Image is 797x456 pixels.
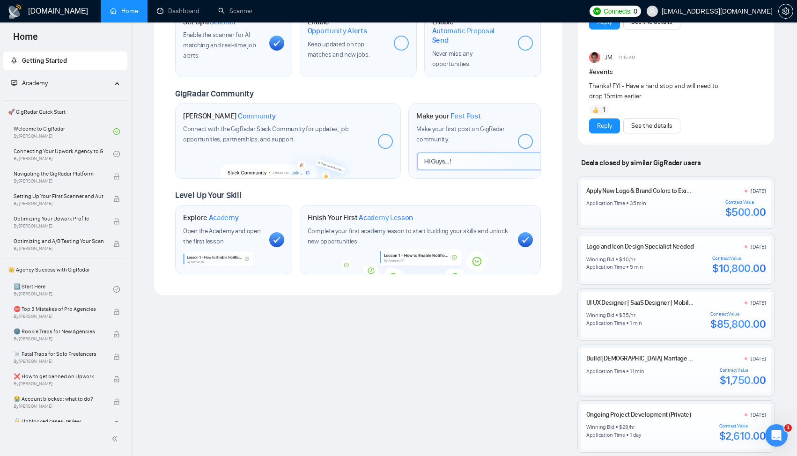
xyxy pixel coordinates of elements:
span: user [649,8,656,15]
span: setting [779,7,793,15]
h1: Make your [416,111,480,121]
span: rocket [11,57,17,64]
span: Never miss any opportunities. [432,50,472,68]
a: See the details [631,121,672,131]
span: 🔓 Unblocked cases: review [14,417,103,426]
a: Reply [597,17,612,27]
span: Connects: [604,6,632,16]
div: $85,800.00 [710,317,766,331]
span: lock [113,421,120,427]
span: 👑 Agency Success with GigRadar [4,260,126,279]
img: slackcommunity-bg.png [221,146,355,178]
a: Ongoing Project Development (Private) [586,411,691,419]
div: [DATE] [751,299,766,307]
span: By [PERSON_NAME] [14,201,103,206]
span: lock [113,218,120,225]
span: 1 [603,105,605,115]
span: lock [113,309,120,315]
div: $ [619,423,622,431]
span: Academy [22,79,48,87]
h1: Finish Your First [308,213,413,222]
span: Academy [209,213,239,222]
span: check-circle [113,151,120,157]
span: By [PERSON_NAME] [14,404,103,409]
div: Contract Value [720,368,766,373]
div: Contract Value [712,256,766,261]
div: Contract Value [719,423,766,429]
span: fund-projection-screen [11,80,17,86]
span: By [PERSON_NAME] [14,359,103,364]
span: By [PERSON_NAME] [14,223,103,229]
div: 29 [622,423,628,431]
div: $10,800.00 [712,261,766,275]
div: Contract Value [725,199,766,205]
li: Getting Started [3,51,127,70]
span: ⛔ Top 3 Mistakes of Pro Agencies [14,304,103,314]
img: upwork-logo.png [593,7,601,15]
div: 1 day [630,431,642,439]
span: Make your first post on GigRadar community. [416,125,504,143]
span: lock [113,196,120,202]
div: Winning Bid [586,423,614,431]
h1: Enable [432,17,511,45]
div: [DATE] [751,355,766,362]
span: lock [113,331,120,338]
a: searchScanner [218,7,253,15]
span: ❌ How to get banned on Upwork [14,372,103,381]
div: Application Time [586,199,625,207]
a: Welcome to GigRadarBy[PERSON_NAME] [14,121,113,142]
span: Open the Academy and open the first lesson. [183,227,261,245]
div: $1,750.00 [720,373,766,387]
span: Enable the scanner for AI matching and real-time job alerts. [183,31,256,59]
span: By [PERSON_NAME] [14,246,103,251]
div: /hr [629,256,635,263]
span: Community [238,111,276,121]
div: Winning Bid [586,256,614,263]
span: Automatic Proposal Send [432,26,511,44]
span: double-left [111,434,121,443]
div: 40 [622,256,629,263]
a: Reply [597,121,612,131]
img: logo [7,4,22,19]
div: $500.00 [725,205,766,219]
div: 55 [622,311,629,319]
div: $ [619,311,622,319]
span: Optimizing Your Upwork Profile [14,214,103,223]
span: check-circle [113,286,120,293]
span: 11:15 AM [619,53,635,62]
span: JM [605,52,613,63]
img: JM [589,52,600,63]
div: Application Time [586,319,625,327]
span: GigRadar Community [175,88,254,99]
a: Connecting Your Upwork Agency to GigRadarBy[PERSON_NAME] [14,144,113,164]
div: [DATE] [751,411,766,419]
a: dashboardDashboard [157,7,199,15]
span: Academy Lesson [359,213,413,222]
span: lock [113,173,120,180]
a: See the details [631,17,672,27]
span: Connect with the GigRadar Slack Community for updates, job opportunities, partnerships, and support. [183,125,349,143]
div: /hr [629,311,635,319]
span: Deals closed by similar GigRadar users [577,154,704,171]
span: lock [113,376,120,382]
h1: [PERSON_NAME] [183,111,276,121]
button: Reply [589,118,620,133]
div: Application Time [586,368,625,375]
button: See the details [623,118,680,133]
iframe: Intercom live chat [765,424,788,447]
div: Contract Value [710,311,766,317]
div: 35 min [630,199,646,207]
span: By [PERSON_NAME] [14,381,103,387]
div: [DATE] [751,243,766,250]
span: ☠️ Fatal Traps for Solo Freelancers [14,349,103,359]
div: Thanks! FYI - Have a hard stop and will need to drop 15mim earlier [589,81,728,102]
span: Keep updated on top matches and new jobs. [308,40,370,59]
div: 11 min [630,368,644,375]
a: Logo and Icon Design Specialist Needed [586,243,694,250]
div: /hr [628,423,635,431]
a: homeHome [110,7,138,15]
span: check-circle [113,128,120,135]
div: $2,610.00 [719,429,766,443]
span: Home [6,30,45,50]
div: [DATE] [751,187,766,195]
